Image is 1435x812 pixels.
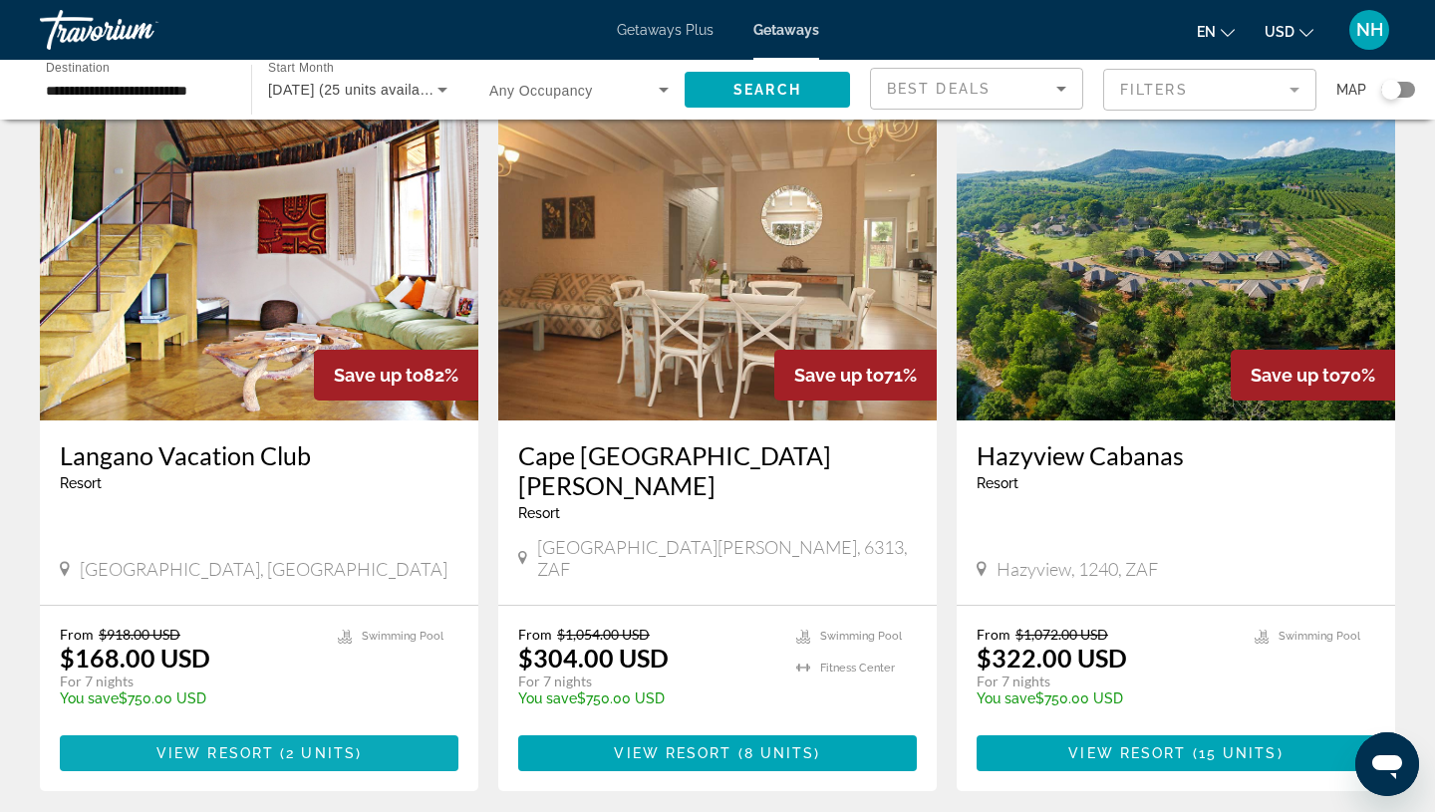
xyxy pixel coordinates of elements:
[1103,68,1316,112] button: Filter
[99,626,180,643] span: $918.00 USD
[977,475,1018,491] span: Resort
[518,735,917,771] button: View Resort(8 units)
[518,505,560,521] span: Resort
[977,735,1375,771] button: View Resort(15 units)
[753,22,819,38] a: Getaways
[518,690,577,706] span: You save
[489,83,593,99] span: Any Occupancy
[518,673,776,690] p: For 7 nights
[537,536,917,580] span: [GEOGRAPHIC_DATA][PERSON_NAME], 6313, ZAF
[1265,24,1294,40] span: USD
[60,735,458,771] button: View Resort(2 units)
[1197,24,1216,40] span: en
[977,643,1127,673] p: $322.00 USD
[1231,350,1395,401] div: 70%
[1355,732,1419,796] iframe: Button to launch messaging window
[46,61,110,74] span: Destination
[60,690,119,706] span: You save
[794,365,884,386] span: Save up to
[977,690,1235,706] p: $750.00 USD
[977,440,1375,470] a: Hazyview Cabanas
[977,626,1010,643] span: From
[557,626,650,643] span: $1,054.00 USD
[820,630,902,643] span: Swimming Pool
[744,745,815,761] span: 8 units
[614,745,731,761] span: View Resort
[1199,745,1278,761] span: 15 units
[60,690,318,706] p: $750.00 USD
[40,4,239,56] a: Travorium
[1265,17,1313,46] button: Change currency
[268,82,444,98] span: [DATE] (25 units available)
[268,62,334,75] span: Start Month
[977,673,1235,690] p: For 7 nights
[733,82,801,98] span: Search
[518,440,917,500] a: Cape [GEOGRAPHIC_DATA][PERSON_NAME]
[774,350,937,401] div: 71%
[518,643,669,673] p: $304.00 USD
[1356,20,1383,40] span: NH
[60,643,210,673] p: $168.00 USD
[314,350,478,401] div: 82%
[156,745,274,761] span: View Resort
[957,102,1395,420] img: ii_hzy1.jpg
[60,440,458,470] a: Langano Vacation Club
[80,558,447,580] span: [GEOGRAPHIC_DATA], [GEOGRAPHIC_DATA]
[1068,745,1186,761] span: View Resort
[60,475,102,491] span: Resort
[518,626,552,643] span: From
[820,662,895,675] span: Fitness Center
[1197,17,1235,46] button: Change language
[1343,9,1395,51] button: User Menu
[286,745,356,761] span: 2 units
[997,558,1158,580] span: Hazyview, 1240, ZAF
[334,365,424,386] span: Save up to
[887,81,991,97] span: Best Deals
[274,745,362,761] span: ( )
[1251,365,1340,386] span: Save up to
[1015,626,1108,643] span: $1,072.00 USD
[617,22,714,38] a: Getaways Plus
[498,102,937,420] img: ii_csf1.jpg
[518,690,776,706] p: $750.00 USD
[685,72,850,108] button: Search
[977,690,1035,706] span: You save
[60,673,318,690] p: For 7 nights
[40,102,478,420] img: C963I01X.jpg
[887,77,1066,101] mat-select: Sort by
[60,626,94,643] span: From
[1336,76,1366,104] span: Map
[362,630,443,643] span: Swimming Pool
[1186,745,1283,761] span: ( )
[732,745,821,761] span: ( )
[1279,630,1360,643] span: Swimming Pool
